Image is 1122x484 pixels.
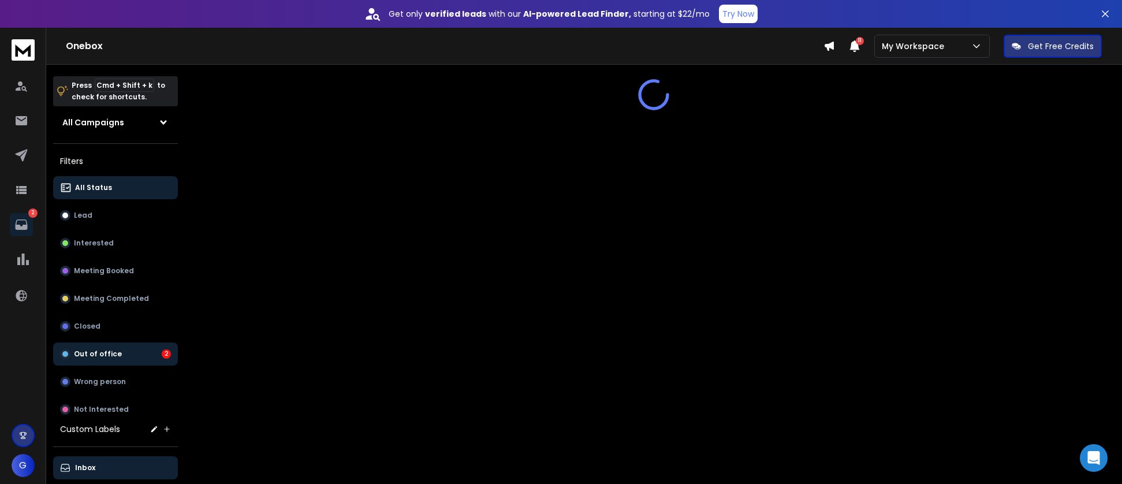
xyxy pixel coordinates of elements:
[882,40,949,52] p: My Workspace
[53,259,178,282] button: Meeting Booked
[1080,444,1108,472] div: Open Intercom Messenger
[722,8,754,20] p: Try Now
[425,8,486,20] strong: verified leads
[856,37,864,45] span: 11
[53,342,178,366] button: Out of office2
[74,239,114,248] p: Interested
[75,183,112,192] p: All Status
[53,232,178,255] button: Interested
[53,176,178,199] button: All Status
[28,209,38,218] p: 2
[74,377,126,386] p: Wrong person
[53,153,178,169] h3: Filters
[1028,40,1094,52] p: Get Free Credits
[74,349,122,359] p: Out of office
[53,287,178,310] button: Meeting Completed
[95,79,154,92] span: Cmd + Shift + k
[12,454,35,477] button: G
[74,322,100,331] p: Closed
[53,456,178,479] button: Inbox
[10,213,33,236] a: 2
[62,117,124,128] h1: All Campaigns
[75,463,95,472] p: Inbox
[162,349,171,359] div: 2
[72,80,165,103] p: Press to check for shortcuts.
[12,39,35,61] img: logo
[74,294,149,303] p: Meeting Completed
[389,8,710,20] p: Get only with our starting at $22/mo
[53,204,178,227] button: Lead
[719,5,758,23] button: Try Now
[66,39,823,53] h1: Onebox
[74,211,92,220] p: Lead
[74,266,134,275] p: Meeting Booked
[53,370,178,393] button: Wrong person
[53,315,178,338] button: Closed
[523,8,631,20] strong: AI-powered Lead Finder,
[74,405,129,414] p: Not Interested
[53,111,178,134] button: All Campaigns
[60,423,120,435] h3: Custom Labels
[1004,35,1102,58] button: Get Free Credits
[53,398,178,421] button: Not Interested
